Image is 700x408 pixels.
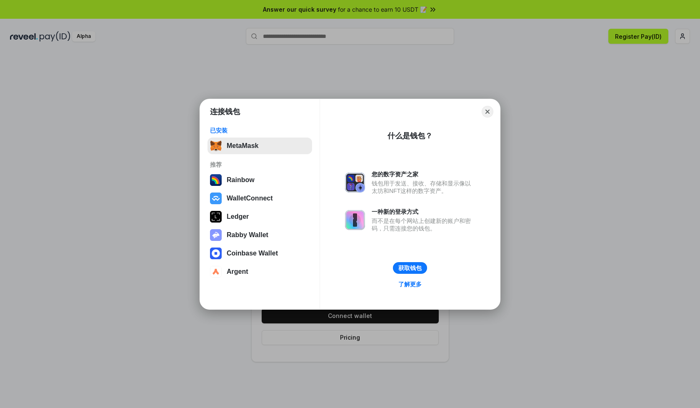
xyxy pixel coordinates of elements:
[393,279,427,290] a: 了解更多
[372,170,475,178] div: 您的数字资产之家
[210,127,310,134] div: 已安装
[207,263,312,280] button: Argent
[393,262,427,274] button: 获取钱包
[372,208,475,215] div: 一种新的登录方式
[227,195,273,202] div: WalletConnect
[210,266,222,278] img: svg+xml,%3Csvg%20width%3D%2228%22%20height%3D%2228%22%20viewBox%3D%220%200%2028%2028%22%20fill%3D...
[398,280,422,288] div: 了解更多
[210,107,240,117] h1: 连接钱包
[227,231,268,239] div: Rabby Wallet
[398,264,422,272] div: 获取钱包
[372,217,475,232] div: 而不是在每个网站上创建新的账户和密码，只需连接您的钱包。
[207,227,312,243] button: Rabby Wallet
[372,180,475,195] div: 钱包用于发送、接收、存储和显示像以太坊和NFT这样的数字资产。
[227,268,248,275] div: Argent
[207,190,312,207] button: WalletConnect
[387,131,432,141] div: 什么是钱包？
[227,176,255,184] div: Rainbow
[345,210,365,230] img: svg+xml,%3Csvg%20xmlns%3D%22http%3A%2F%2Fwww.w3.org%2F2000%2Fsvg%22%20fill%3D%22none%22%20viewBox...
[227,213,249,220] div: Ledger
[210,140,222,152] img: svg+xml,%3Csvg%20fill%3D%22none%22%20height%3D%2233%22%20viewBox%3D%220%200%2035%2033%22%20width%...
[210,161,310,168] div: 推荐
[207,138,312,154] button: MetaMask
[227,250,278,257] div: Coinbase Wallet
[227,142,258,150] div: MetaMask
[210,211,222,223] img: svg+xml,%3Csvg%20xmlns%3D%22http%3A%2F%2Fwww.w3.org%2F2000%2Fsvg%22%20width%3D%2228%22%20height%3...
[210,193,222,204] img: svg+xml,%3Csvg%20width%3D%2228%22%20height%3D%2228%22%20viewBox%3D%220%200%2028%2028%22%20fill%3D...
[207,172,312,188] button: Rainbow
[345,173,365,193] img: svg+xml,%3Csvg%20xmlns%3D%22http%3A%2F%2Fwww.w3.org%2F2000%2Fsvg%22%20fill%3D%22none%22%20viewBox...
[207,245,312,262] button: Coinbase Wallet
[210,229,222,241] img: svg+xml,%3Csvg%20xmlns%3D%22http%3A%2F%2Fwww.w3.org%2F2000%2Fsvg%22%20fill%3D%22none%22%20viewBox...
[210,248,222,259] img: svg+xml,%3Csvg%20width%3D%2228%22%20height%3D%2228%22%20viewBox%3D%220%200%2028%2028%22%20fill%3D...
[210,174,222,186] img: svg+xml,%3Csvg%20width%3D%22120%22%20height%3D%22120%22%20viewBox%3D%220%200%20120%20120%22%20fil...
[482,106,493,118] button: Close
[207,208,312,225] button: Ledger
